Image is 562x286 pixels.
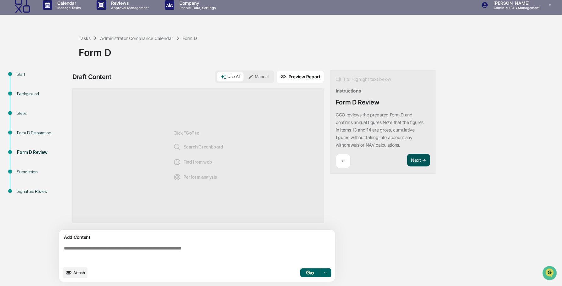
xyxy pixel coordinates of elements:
[63,233,331,241] div: Add Content
[336,98,379,106] div: Form D Review
[217,72,244,81] button: Use AI
[106,0,152,6] p: Reviews
[13,91,40,98] span: Data Lookup
[4,89,42,100] a: 🔎Data Lookup
[100,36,173,41] div: Administrator Compliance Calendar
[6,92,11,97] div: 🔎
[336,76,391,83] div: Tip: Highlight text below
[6,48,18,59] img: 1746055101610-c473b297-6a78-478c-a979-82029cc54cd1
[17,110,69,117] div: Steps
[300,268,320,277] button: Go
[17,149,69,156] div: Form D Review
[21,54,80,59] div: We're available if you need us!
[17,71,69,78] div: Start
[336,112,413,125] p: CCO reviews the prepared Form D and confirms annual ​figures.
[277,70,324,83] button: Preview Report
[17,169,69,175] div: Submission
[183,36,197,41] div: Form D
[52,79,78,86] span: Attestations
[173,143,223,151] span: Search Greenboard
[52,0,84,6] p: Calendar
[173,158,181,166] img: Web
[173,173,181,181] img: Analysis
[244,72,273,81] button: Manual
[107,50,115,58] button: Start new chat
[63,267,87,278] button: upload document
[72,73,111,81] div: Draft Content
[174,0,219,6] p: Company
[336,88,361,93] div: Instructions
[306,271,314,275] img: Go
[46,80,51,85] div: 🗄️
[173,158,212,166] span: Find from web
[488,0,540,6] p: [PERSON_NAME]
[13,79,41,86] span: Preclearance
[173,173,217,181] span: Perform analysis
[341,158,345,164] p: ←
[6,80,11,85] div: 🖐️
[336,120,424,148] p: Note that the figures in Items 13 and 14 are gross, cumulative figures without taking into accoun...
[174,6,219,10] p: People, Data, Settings
[44,106,76,111] a: Powered byPylon
[63,107,76,111] span: Pylon
[17,91,69,97] div: Background
[21,48,103,54] div: Start new chat
[73,270,85,275] span: Attach
[43,77,81,88] a: 🗄️Attestations
[407,154,430,167] button: Next ➔
[173,99,223,213] div: Click "Go" to
[79,42,559,58] div: Form D
[17,188,69,195] div: Signature Review
[6,13,115,23] p: How can we help?
[79,36,91,41] div: Tasks
[4,77,43,88] a: 🖐️Preclearance
[488,6,540,10] p: Admin • UTXO Management
[542,265,559,282] iframe: Open customer support
[52,6,84,10] p: Manage Tasks
[17,130,69,136] div: Form D Preparation
[106,6,152,10] p: Approval Management
[173,143,181,151] img: Search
